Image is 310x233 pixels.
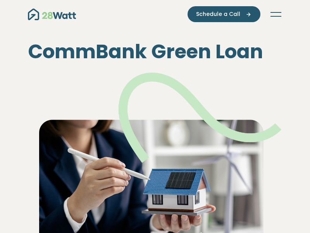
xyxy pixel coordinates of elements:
span: Schedule a Call [196,10,240,18]
h1: CommBank Green Loan [28,40,282,63]
button: Toggle navigation [270,10,282,18]
img: 28Watt [28,9,76,20]
nav: Main navigation [28,6,282,22]
button: Schedule a Call [188,6,260,22]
